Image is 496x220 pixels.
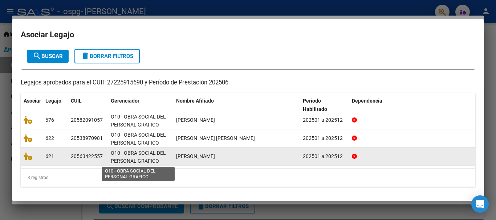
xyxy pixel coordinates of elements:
[176,117,215,123] span: FIGUEROA JEREMIAS THOMAS
[27,50,69,63] button: Buscar
[42,93,68,117] datatable-header-cell: Legajo
[45,135,54,141] span: 622
[303,152,346,161] div: 202501 a 202512
[111,114,166,128] span: O10 - OBRA SOCIAL DEL PERSONAL GRAFICO
[81,53,133,59] span: Borrar Filtros
[45,98,61,104] span: Legajo
[303,98,327,112] span: Periodo Habilitado
[24,98,41,104] span: Asociar
[303,134,346,142] div: 202501 a 202512
[108,93,173,117] datatable-header-cell: Gerenciador
[303,116,346,124] div: 202501 a 202512
[71,98,82,104] span: CUIL
[352,98,382,104] span: Dependencia
[45,153,54,159] span: 621
[111,98,139,104] span: Gerenciador
[21,28,475,42] h2: Asociar Legajo
[33,51,41,60] mat-icon: search
[471,195,489,213] div: Open Intercom Messenger
[349,93,476,117] datatable-header-cell: Dependencia
[71,134,103,142] div: 20538970981
[111,132,166,146] span: O10 - OBRA SOCIAL DEL PERSONAL GRAFICO
[21,93,42,117] datatable-header-cell: Asociar
[176,135,255,141] span: VELARDEZ FIDEL ADRIAN
[33,53,63,59] span: Buscar
[68,93,108,117] datatable-header-cell: CUIL
[45,117,54,123] span: 676
[81,51,90,60] mat-icon: delete
[74,49,140,63] button: Borrar Filtros
[176,98,214,104] span: Nombre Afiliado
[300,93,349,117] datatable-header-cell: Periodo Habilitado
[71,116,103,124] div: 20582091057
[21,78,475,87] p: Legajos aprobados para el CUIT 27225915690 y Período de Prestación 202506
[111,150,166,164] span: O10 - OBRA SOCIAL DEL PERSONAL GRAFICO
[173,93,300,117] datatable-header-cell: Nombre Afiliado
[21,169,475,187] div: 3 registros
[176,153,215,159] span: VELARDEZ CIRO AGUSTIN
[71,152,103,161] div: 20563422557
